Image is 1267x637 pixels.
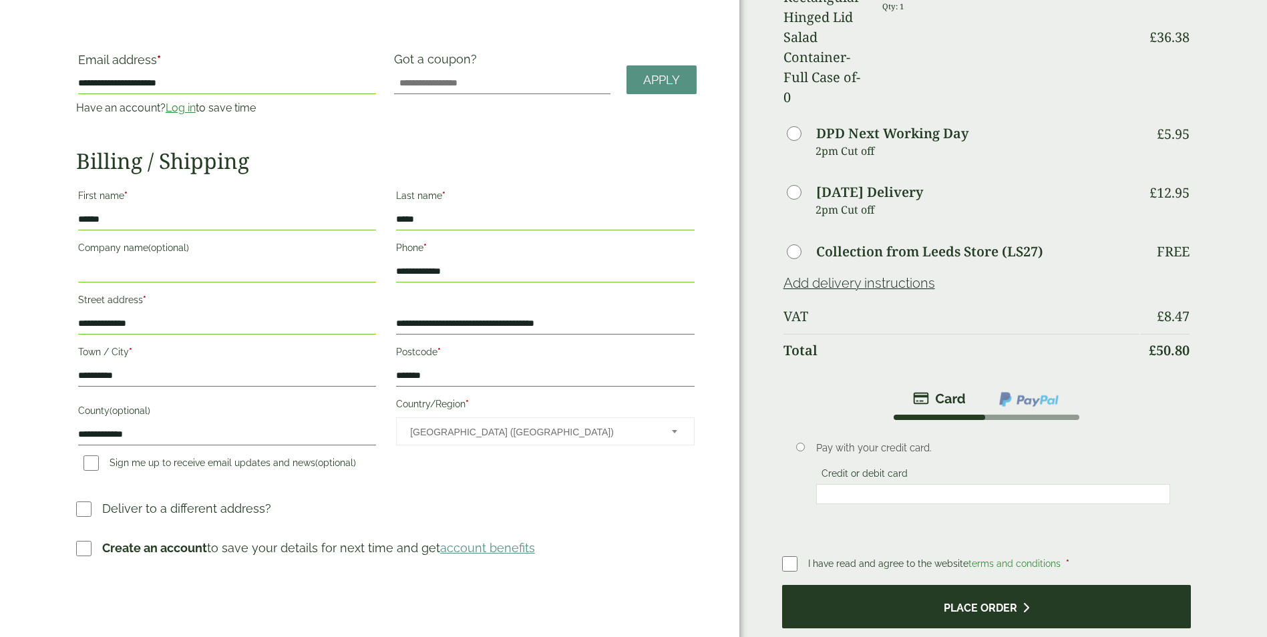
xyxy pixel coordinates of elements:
[816,200,1140,220] p: 2pm Cut off
[816,441,1170,455] p: Pay with your credit card.
[110,405,150,416] span: (optional)
[1157,307,1190,325] bdi: 8.47
[423,242,427,253] abbr: required
[394,52,482,73] label: Got a coupon?
[148,242,189,253] span: (optional)
[1157,307,1164,325] span: £
[83,455,99,471] input: Sign me up to receive email updates and news(optional)
[143,294,146,305] abbr: required
[102,541,207,555] strong: Create an account
[396,417,694,445] span: Country/Region
[396,343,694,365] label: Postcode
[1149,28,1157,46] span: £
[882,1,904,11] small: Qty: 1
[102,539,535,557] p: to save your details for next time and get
[78,457,361,472] label: Sign me up to receive email updates and news
[466,399,469,409] abbr: required
[808,558,1063,569] span: I have read and agree to the website
[129,347,132,357] abbr: required
[437,347,441,357] abbr: required
[1157,125,1190,143] bdi: 5.95
[816,245,1043,258] label: Collection from Leeds Store (LS27)
[157,53,161,67] abbr: required
[78,343,376,365] label: Town / City
[76,148,697,174] h2: Billing / Shipping
[440,541,535,555] a: account benefits
[1157,244,1190,260] p: Free
[816,468,913,483] label: Credit or debit card
[783,300,1140,333] th: VAT
[1149,341,1190,359] bdi: 50.80
[78,290,376,313] label: Street address
[1157,125,1164,143] span: £
[1149,28,1190,46] bdi: 36.38
[78,54,376,73] label: Email address
[1149,341,1156,359] span: £
[396,395,694,417] label: Country/Region
[998,391,1060,408] img: ppcp-gateway.png
[1066,558,1069,569] abbr: required
[968,558,1061,569] a: terms and conditions
[124,190,128,201] abbr: required
[643,73,680,87] span: Apply
[76,100,378,116] p: Have an account? to save time
[816,186,923,199] label: [DATE] Delivery
[78,238,376,261] label: Company name
[820,488,1166,500] iframe: Secure card payment input frame
[166,101,196,114] a: Log in
[410,418,653,446] span: United Kingdom (UK)
[442,190,445,201] abbr: required
[783,275,935,291] a: Add delivery instructions
[396,238,694,261] label: Phone
[78,186,376,209] label: First name
[913,391,966,407] img: stripe.png
[102,499,271,517] p: Deliver to a different address?
[783,334,1140,367] th: Total
[78,401,376,424] label: County
[782,585,1192,628] button: Place order
[816,141,1140,161] p: 2pm Cut off
[1149,184,1157,202] span: £
[626,65,697,94] a: Apply
[315,457,356,468] span: (optional)
[396,186,694,209] label: Last name
[1149,184,1190,202] bdi: 12.95
[816,127,968,140] label: DPD Next Working Day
